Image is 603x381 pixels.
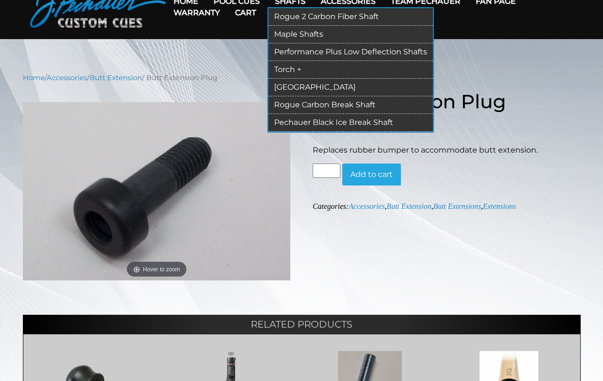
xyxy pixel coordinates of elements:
a: Rogue Carbon Break Shaft [268,96,433,114]
input: Product quantity [313,164,340,178]
a: Butt Extension [90,73,142,82]
a: Accessories [47,73,87,82]
a: Accessories [348,202,385,210]
a: [GEOGRAPHIC_DATA] [268,79,433,96]
a: Butt Extensions [433,202,481,210]
a: Extensions [483,202,516,210]
p: Replaces rubber bumper to accommodate butt extension. [313,144,581,156]
a: Butt Extension [387,202,431,210]
a: Warranty [166,0,227,25]
img: Butt-Extension.png [23,102,291,280]
a: Hover to zoom [23,102,291,280]
span: Categories: , , , [313,202,516,210]
a: Maple Shafts [268,26,433,43]
a: Home [23,73,45,82]
button: Add to cart [342,164,401,185]
a: Cart [227,0,264,25]
a: Pechauer Black Ice Break Shaft [268,114,433,132]
h1: Butt Extension Plug [313,90,581,113]
a: Rogue 2 Carbon Fiber Shaft [268,8,433,26]
nav: Breadcrumb [23,72,581,83]
a: Torch + [268,61,433,79]
a: Performance Plus Low Deflection Shafts [268,43,433,61]
h2: Related products [23,315,581,334]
